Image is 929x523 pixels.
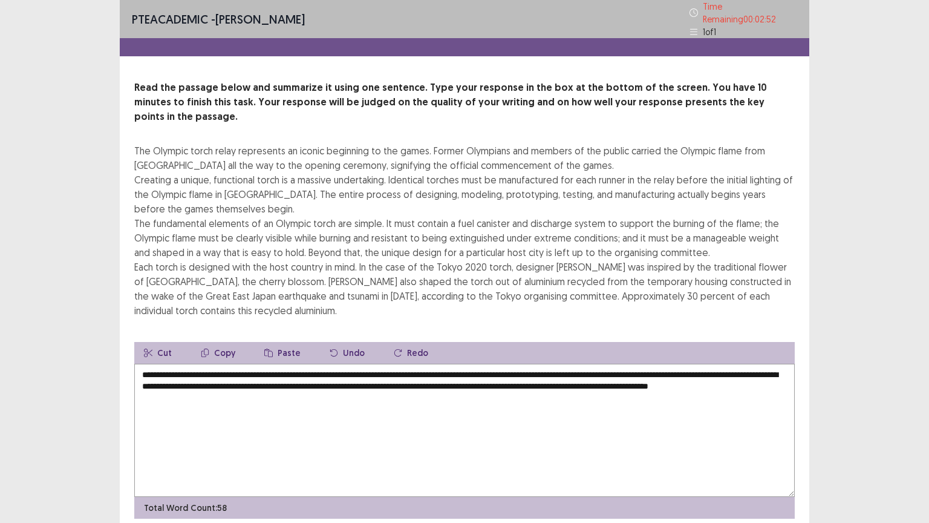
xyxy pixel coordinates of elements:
[132,10,305,28] p: - [PERSON_NAME]
[134,342,181,364] button: Cut
[134,81,795,124] p: Read the passage below and summarize it using one sentence. Type your response in the box at the ...
[191,342,245,364] button: Copy
[384,342,438,364] button: Redo
[132,12,208,27] span: PTE academic
[134,143,795,318] div: The Olympic torch relay represents an iconic beginning to the games. Former Olympians and members...
[703,25,716,38] p: 1 of 1
[320,342,374,364] button: Undo
[144,502,227,515] p: Total Word Count: 58
[255,342,310,364] button: Paste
